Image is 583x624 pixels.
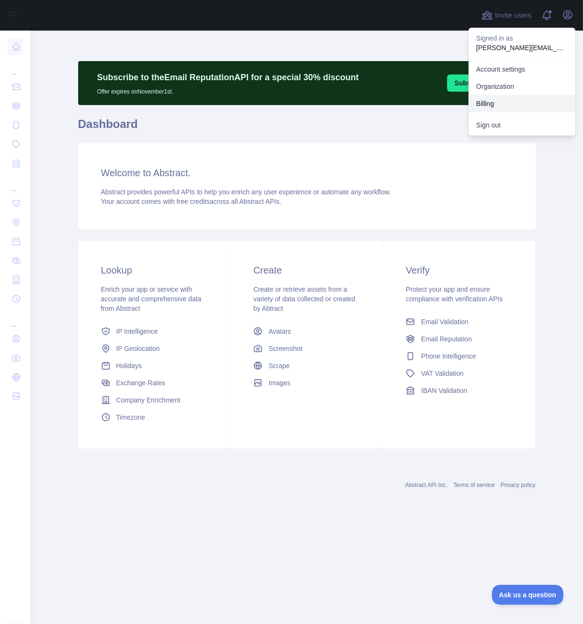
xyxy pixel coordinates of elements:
[253,286,355,312] span: Create or retrieve assets from a variety of data collected or created by Abtract
[116,327,158,336] span: IP Intelligence
[402,330,516,348] a: Email Reputation
[97,84,359,95] p: Offer expires on November 1st.
[97,374,212,391] a: Exchange Rates
[101,286,202,312] span: Enrich your app or service with accurate and comprehensive data from Abstract
[97,323,212,340] a: IP Intelligence
[421,386,467,395] span: IBAN Validation
[249,374,364,391] a: Images
[469,61,575,78] a: Account settings
[469,78,575,95] a: Organization
[97,409,212,426] a: Timezone
[8,174,23,193] div: ...
[116,395,181,405] span: Company Enrichment
[447,74,519,92] button: Subscribe [DATE]
[8,57,23,76] div: ...
[101,198,281,205] span: Your account comes with across all Abstract APIs.
[249,340,364,357] a: Screenshot
[402,348,516,365] a: Phone Intelligence
[268,344,302,353] span: Screenshot
[421,369,463,378] span: VAT Validation
[480,8,533,23] button: Invite users
[249,323,364,340] a: Avatars
[492,585,564,605] iframe: Toggle Customer Support
[97,391,212,409] a: Company Enrichment
[177,198,210,205] span: free credits
[402,313,516,330] a: Email Validation
[268,378,290,388] span: Images
[116,378,165,388] span: Exchange Rates
[469,116,575,134] button: Sign out
[421,351,476,361] span: Phone Intelligence
[116,361,142,370] span: Holidays
[97,357,212,374] a: Holidays
[402,382,516,399] a: IBAN Validation
[406,264,512,277] h3: Verify
[402,365,516,382] a: VAT Validation
[501,482,535,488] a: Privacy policy
[116,412,145,422] span: Timezone
[268,327,291,336] span: Avatars
[116,344,160,353] span: IP Geolocation
[453,482,495,488] a: Terms of service
[8,309,23,328] div: ...
[97,340,212,357] a: IP Geolocation
[421,317,468,327] span: Email Validation
[101,188,391,196] span: Abstract provides powerful APIs to help you enrich any user experience or automate any workflow.
[268,361,289,370] span: Scrape
[97,71,359,84] p: Subscribe to the Email Reputation API for a special 30 % discount
[405,482,448,488] a: Abstract API Inc.
[476,43,568,53] p: [PERSON_NAME][EMAIL_ADDRESS][DOMAIN_NAME]
[101,264,208,277] h3: Lookup
[495,10,532,21] span: Invite users
[469,95,575,112] button: Billing
[101,166,513,180] h3: Welcome to Abstract.
[406,286,502,303] span: Protect your app and ensure compliance with verification APIs
[78,116,536,139] h1: Dashboard
[249,357,364,374] a: Scrape
[421,334,472,344] span: Email Reputation
[476,33,568,43] p: Signed in as
[253,264,360,277] h3: Create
